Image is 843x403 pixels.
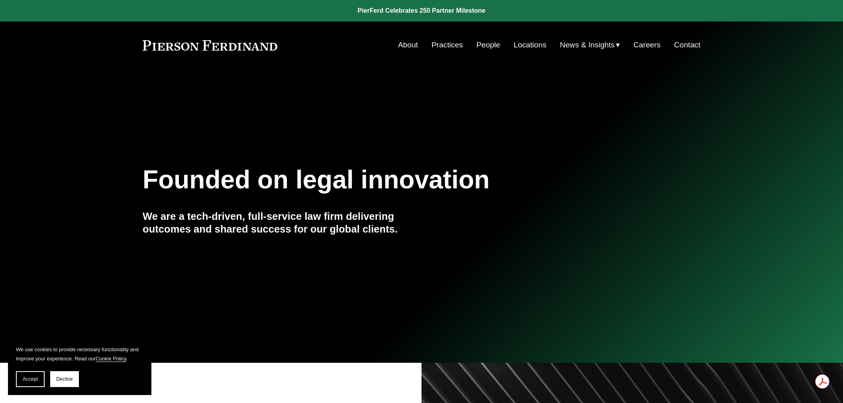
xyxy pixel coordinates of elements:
[16,345,143,363] p: We use cookies to provide necessary functionality and improve your experience. Read our .
[560,38,615,52] span: News & Insights
[514,37,546,53] a: Locations
[633,37,661,53] a: Careers
[560,37,620,53] a: folder dropdown
[16,371,45,387] button: Accept
[476,37,500,53] a: People
[398,37,418,53] a: About
[143,165,608,194] h1: Founded on legal innovation
[96,356,126,362] a: Cookie Policy
[23,376,38,382] span: Accept
[674,37,700,53] a: Contact
[143,210,421,236] h4: We are a tech-driven, full-service law firm delivering outcomes and shared success for our global...
[431,37,463,53] a: Practices
[8,337,151,395] section: Cookie banner
[56,376,73,382] span: Decline
[50,371,79,387] button: Decline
